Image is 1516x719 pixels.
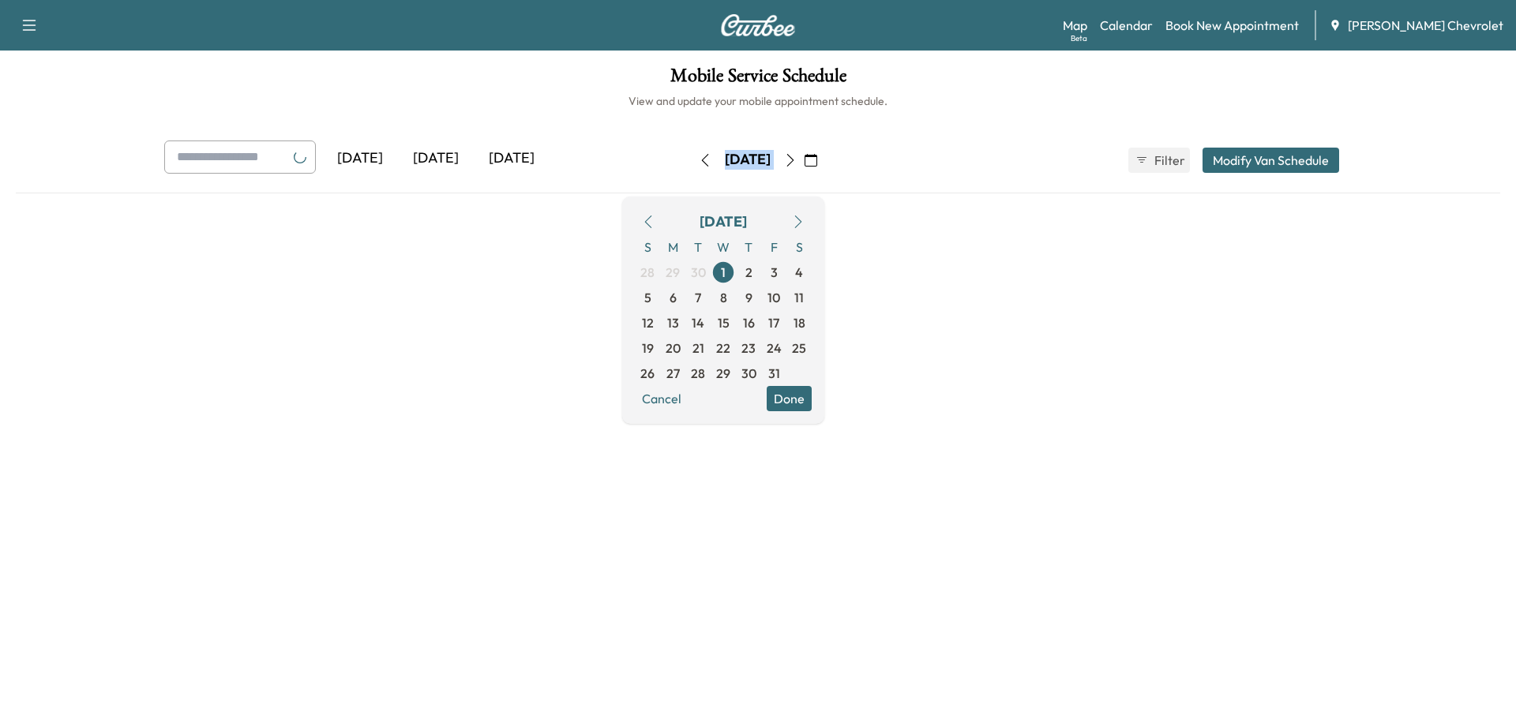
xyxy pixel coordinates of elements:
div: [DATE] [322,140,398,177]
a: MapBeta [1063,16,1087,35]
span: M [660,234,685,260]
span: 4 [795,263,803,282]
span: W [711,234,736,260]
span: 29 [666,263,680,282]
span: 12 [642,313,654,332]
span: 9 [745,288,752,307]
div: [DATE] [398,140,474,177]
span: 2 [745,263,752,282]
a: Book New Appointment [1165,16,1299,35]
span: 26 [640,364,655,383]
span: 29 [716,364,730,383]
span: 17 [768,313,779,332]
span: 6 [670,288,677,307]
span: 20 [666,339,681,358]
div: [DATE] [700,211,747,233]
span: 31 [768,364,780,383]
button: Done [767,386,812,411]
span: 24 [767,339,782,358]
span: 19 [642,339,654,358]
div: [DATE] [725,150,771,170]
span: 18 [794,313,805,332]
span: 10 [767,288,780,307]
span: 7 [695,288,701,307]
div: Beta [1071,32,1087,44]
span: 15 [718,313,730,332]
div: [DATE] [474,140,550,177]
span: 30 [741,364,756,383]
h6: View and update your mobile appointment schedule. [16,93,1500,109]
a: Calendar [1100,16,1153,35]
img: Curbee Logo [720,14,796,36]
span: F [761,234,786,260]
span: 23 [741,339,756,358]
span: 21 [692,339,704,358]
span: 14 [692,313,704,332]
span: 27 [666,364,680,383]
span: 8 [720,288,727,307]
span: 11 [794,288,804,307]
span: [PERSON_NAME] Chevrolet [1348,16,1503,35]
h1: Mobile Service Schedule [16,66,1500,93]
span: 28 [640,263,655,282]
button: Cancel [635,386,689,411]
button: Modify Van Schedule [1203,148,1339,173]
span: 5 [644,288,651,307]
button: Filter [1128,148,1190,173]
span: 28 [691,364,705,383]
span: Filter [1154,151,1183,170]
span: 16 [743,313,755,332]
span: 3 [771,263,778,282]
span: 13 [667,313,679,332]
span: 30 [691,263,706,282]
span: S [786,234,812,260]
span: 25 [792,339,806,358]
span: T [685,234,711,260]
span: 22 [716,339,730,358]
span: 1 [721,263,726,282]
span: T [736,234,761,260]
span: S [635,234,660,260]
